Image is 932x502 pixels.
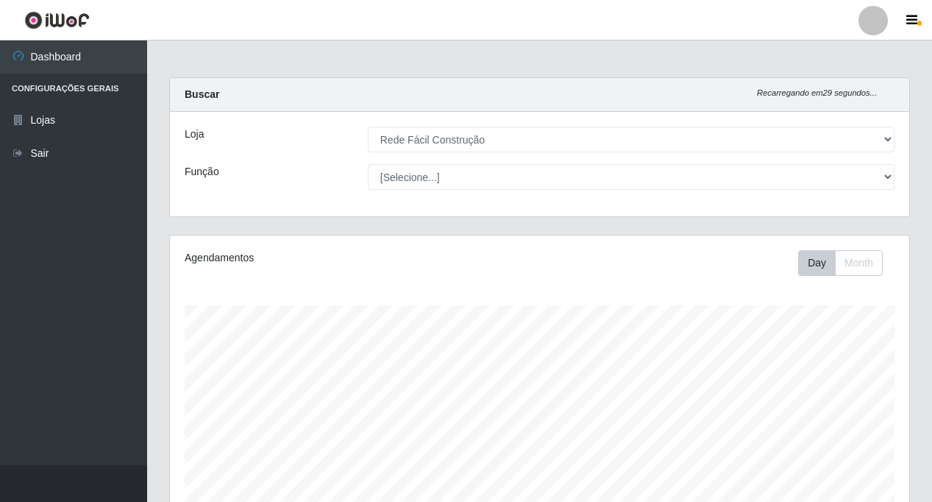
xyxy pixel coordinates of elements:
[185,164,219,180] label: Função
[185,88,219,100] strong: Buscar
[798,250,894,276] div: Toolbar with button groups
[757,88,877,97] i: Recarregando em 29 segundos...
[24,11,90,29] img: CoreUI Logo
[185,127,204,142] label: Loja
[798,250,883,276] div: First group
[798,250,836,276] button: Day
[185,250,468,266] div: Agendamentos
[835,250,883,276] button: Month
